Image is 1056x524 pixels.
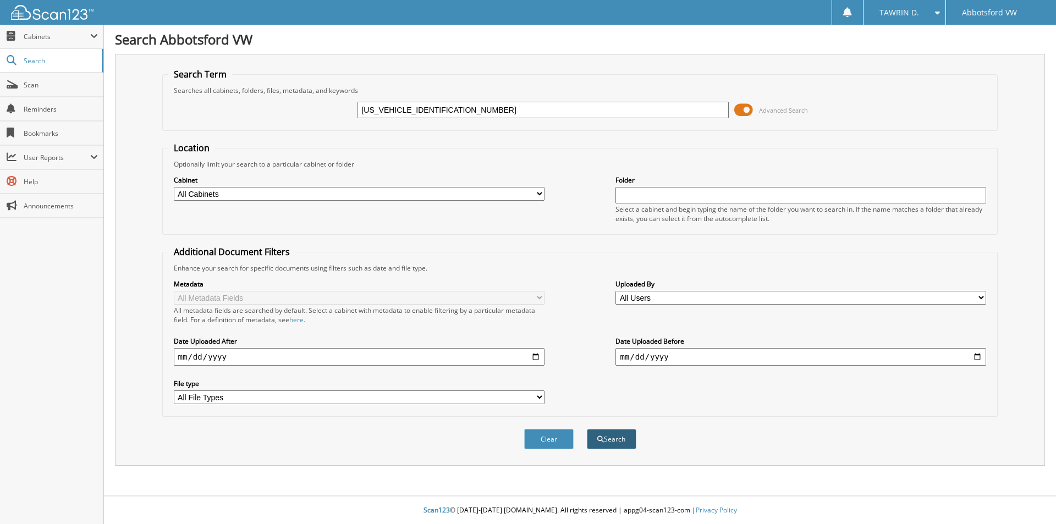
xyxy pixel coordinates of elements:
input: start [174,348,544,366]
a: Privacy Policy [696,505,737,515]
h1: Search Abbotsford VW [115,30,1045,48]
label: Metadata [174,279,544,289]
div: © [DATE]-[DATE] [DOMAIN_NAME]. All rights reserved | appg04-scan123-com | [104,497,1056,524]
label: Uploaded By [615,279,986,289]
legend: Search Term [168,68,232,80]
legend: Location [168,142,215,154]
div: Searches all cabinets, folders, files, metadata, and keywords [168,86,992,95]
button: Clear [524,429,574,449]
label: Cabinet [174,175,544,185]
a: here [289,315,304,324]
span: TAWRIN D. [879,9,919,16]
input: end [615,348,986,366]
span: Search [24,56,96,65]
label: File type [174,379,544,388]
label: Date Uploaded Before [615,337,986,346]
span: Advanced Search [759,106,808,114]
span: User Reports [24,153,90,162]
span: Bookmarks [24,129,98,138]
div: Select a cabinet and begin typing the name of the folder you want to search in. If the name match... [615,205,986,223]
span: Scan [24,80,98,90]
iframe: Chat Widget [1001,471,1056,524]
label: Date Uploaded After [174,337,544,346]
div: Enhance your search for specific documents using filters such as date and file type. [168,263,992,273]
button: Search [587,429,636,449]
span: Cabinets [24,32,90,41]
div: Optionally limit your search to a particular cabinet or folder [168,159,992,169]
span: Reminders [24,104,98,114]
label: Folder [615,175,986,185]
span: Abbotsford VW [962,9,1017,16]
div: All metadata fields are searched by default. Select a cabinet with metadata to enable filtering b... [174,306,544,324]
span: Announcements [24,201,98,211]
span: Scan123 [424,505,450,515]
span: Help [24,177,98,186]
legend: Additional Document Filters [168,246,295,258]
img: scan123-logo-white.svg [11,5,94,20]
